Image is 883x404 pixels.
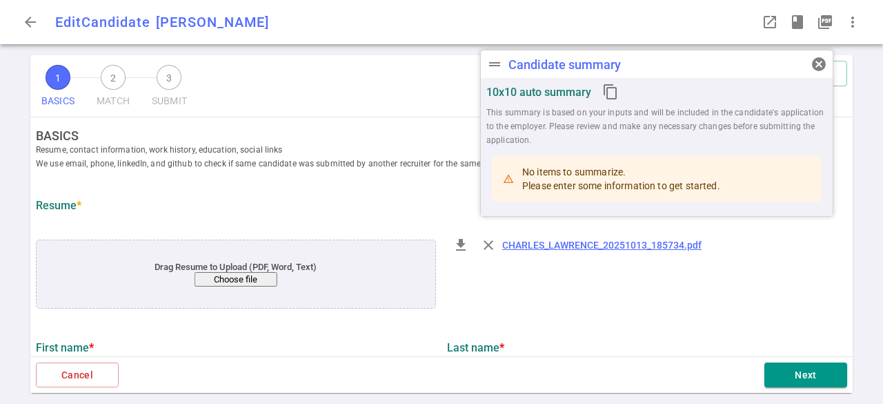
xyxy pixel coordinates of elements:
button: Cancel [36,363,119,388]
span: 2 [101,65,126,90]
span: file_download [453,237,469,253]
button: 1BASICS [36,61,80,117]
button: Next [764,363,847,388]
strong: BASICS [36,128,858,143]
div: Download resume file [447,231,475,259]
span: more_vert [844,14,861,30]
button: Open resume highlights in a popup [784,8,811,36]
div: Remove resume [475,231,502,259]
span: launch [762,14,778,30]
div: Drag Resume to Upload (PDF, Word, Text) [77,262,395,287]
button: Open PDF in a popup [811,8,839,36]
span: book [789,14,806,30]
span: 1 [46,65,70,90]
button: Open LinkedIn as a popup [756,8,784,36]
span: Resume, contact information, work history, education, social links We use email, phone, linkedIn,... [36,143,858,171]
span: [PERSON_NAME] [156,14,269,30]
div: application/pdf, application/msword, .pdf, .doc, .docx, .txt [36,240,436,309]
label: Last name [447,341,847,354]
span: Edit Candidate [55,14,150,30]
label: First name [36,341,436,354]
span: close [480,237,497,253]
button: 3SUBMIT [146,61,192,117]
strong: Resume [36,199,81,212]
span: MATCH [97,90,130,113]
span: SUBMIT [152,90,187,113]
button: Choose file [195,272,277,287]
span: 3 [157,65,181,90]
span: BASICS [41,90,75,113]
span: arrow_back [22,14,39,30]
i: picture_as_pdf [817,14,833,30]
button: 2MATCH [91,61,135,117]
button: Go back [17,8,44,36]
a: CHARLES_LAWRENCE_20251013_185734.pdf [502,240,702,251]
